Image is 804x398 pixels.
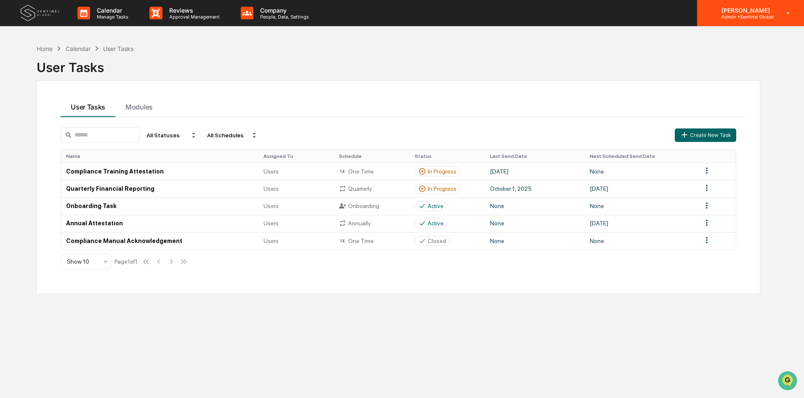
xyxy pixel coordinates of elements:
[264,185,279,192] span: Users
[339,202,404,210] div: Onboarding
[428,185,456,192] div: In Progress
[585,198,697,215] td: None
[103,45,133,52] div: User Tasks
[143,67,153,77] button: Start new chat
[339,219,404,227] div: Annually
[485,180,585,197] td: October 1, 2025
[29,73,106,80] div: We're available if you need us!
[204,128,261,142] div: All Schedules
[485,198,585,215] td: None
[162,14,224,20] p: Approval Management
[29,64,138,73] div: Start new chat
[61,232,258,249] td: Compliance Manual Acknowledgement
[114,258,138,265] div: Page 1 of 1
[5,119,56,134] a: 🔎Data Lookup
[428,203,444,209] div: Active
[339,168,404,175] div: One Time
[61,215,258,232] td: Annual Attestation
[20,4,61,22] img: logo
[485,150,585,163] th: Last Send Date
[59,142,102,149] a: Powered byPylon
[61,150,258,163] th: Name
[69,106,104,115] span: Attestations
[8,107,15,114] div: 🖐️
[61,163,258,180] td: Compliance Training Attestation
[715,7,774,14] p: [PERSON_NAME]
[5,103,58,118] a: 🖐️Preclearance
[264,203,279,209] span: Users
[58,103,108,118] a: 🗄️Attestations
[17,106,54,115] span: Preclearance
[585,232,697,249] td: None
[264,168,279,175] span: Users
[428,220,444,227] div: Active
[339,185,404,192] div: Quarterly
[90,7,133,14] p: Calendar
[715,14,774,20] p: Admin • Sentinel Global
[8,18,153,31] p: How can we help?
[61,180,258,197] td: Quarterly Financial Reporting
[90,14,133,20] p: Manage Tasks
[8,64,24,80] img: 1746055101610-c473b297-6a78-478c-a979-82029cc54cd1
[162,7,224,14] p: Reviews
[585,150,697,163] th: Next Scheduled Send Date
[84,143,102,149] span: Pylon
[485,163,585,180] td: [DATE]
[334,150,409,163] th: Schedule
[410,150,485,163] th: Status
[485,215,585,232] td: None
[675,128,736,142] button: Create New Task
[143,128,200,142] div: All Statuses
[66,45,91,52] div: Calendar
[37,45,53,52] div: Home
[115,94,163,117] button: Modules
[585,163,697,180] td: None
[61,94,115,117] button: User Tasks
[253,7,313,14] p: Company
[253,14,313,20] p: People, Data, Settings
[485,232,585,249] td: None
[777,370,800,393] iframe: Open customer support
[61,107,68,114] div: 🗄️
[61,198,258,215] td: Onboarding Task
[8,123,15,130] div: 🔎
[585,180,697,197] td: [DATE]
[585,215,697,232] td: [DATE]
[37,53,760,75] div: User Tasks
[258,150,334,163] th: Assigned To
[428,168,456,175] div: In Progress
[17,122,53,131] span: Data Lookup
[339,237,404,245] div: One Time
[428,238,446,244] div: Closed
[264,238,279,244] span: Users
[264,220,279,227] span: Users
